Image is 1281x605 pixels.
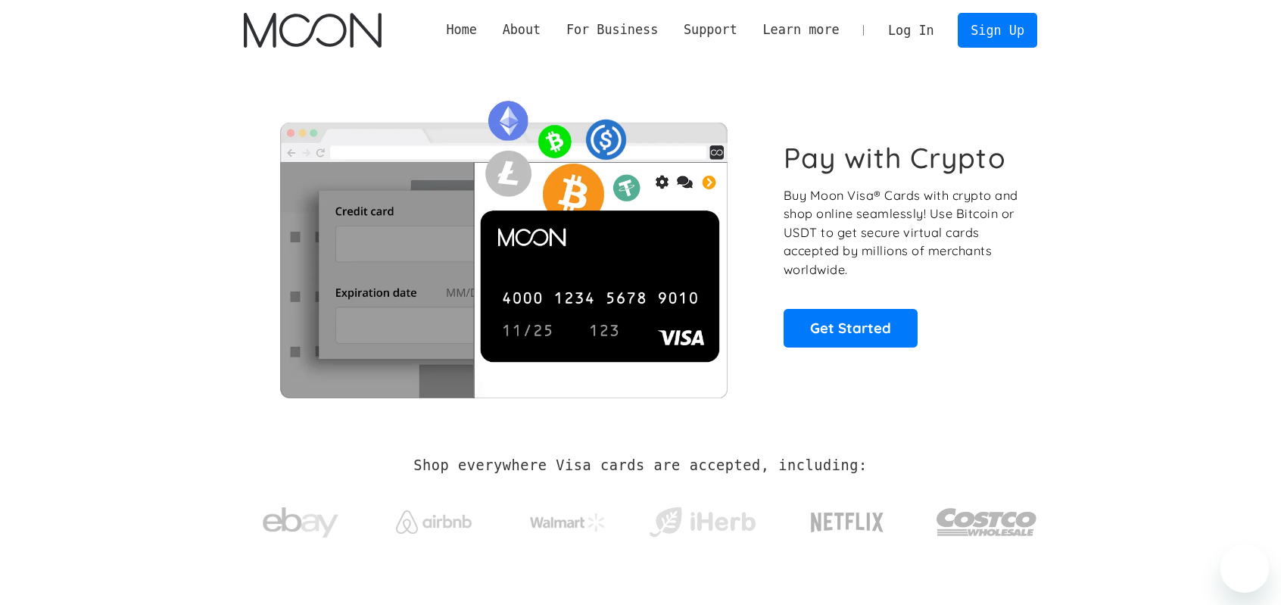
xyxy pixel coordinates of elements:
a: Airbnb [378,495,491,541]
a: iHerb [646,488,759,550]
img: Walmart [530,513,606,532]
div: Learn more [750,20,852,39]
a: Sign Up [958,13,1036,47]
a: Costco [936,479,1037,558]
a: Netflix [780,488,915,549]
div: Learn more [762,20,839,39]
h1: Pay with Crypto [784,141,1006,175]
a: Log In [875,14,946,47]
img: Netflix [809,504,885,541]
img: Airbnb [396,510,472,534]
div: About [490,20,553,39]
h2: Shop everywhere Visa cards are accepted, including: [413,457,867,474]
div: Support [684,20,737,39]
div: For Business [553,20,671,39]
img: Moon Cards let you spend your crypto anywhere Visa is accepted. [244,90,762,398]
img: Costco [936,494,1037,550]
img: ebay [263,499,338,547]
a: Walmart [512,498,625,539]
p: Buy Moon Visa® Cards with crypto and shop online seamlessly! Use Bitcoin or USDT to get secure vi... [784,186,1021,279]
div: About [503,20,541,39]
iframe: Button to launch messaging window [1220,544,1269,593]
img: iHerb [646,503,759,542]
a: Home [434,20,490,39]
div: Support [671,20,750,39]
div: For Business [566,20,658,39]
a: Get Started [784,309,918,347]
a: ebay [244,484,357,554]
a: home [244,13,381,48]
img: Moon Logo [244,13,381,48]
